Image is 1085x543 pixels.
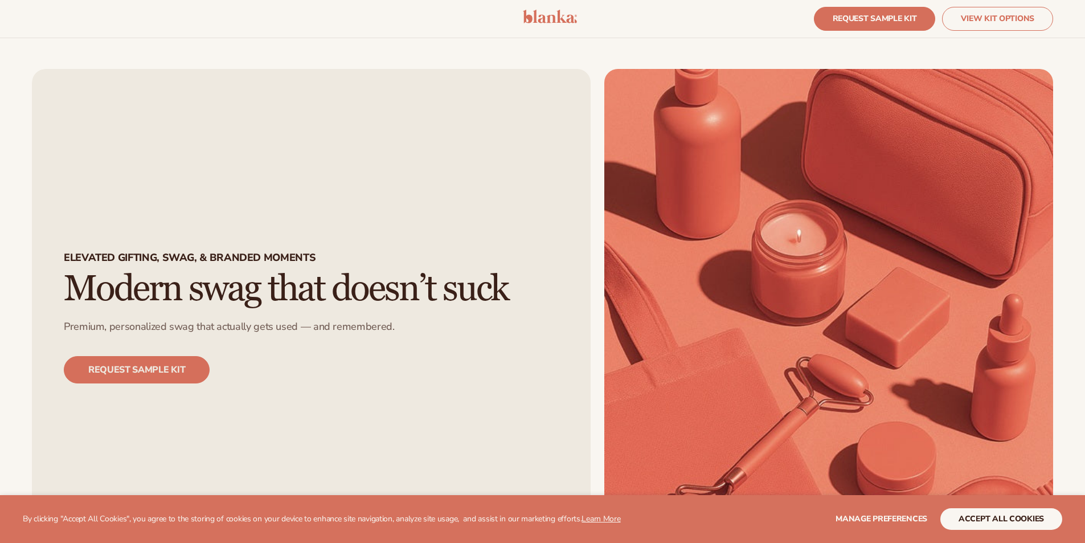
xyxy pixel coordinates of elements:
p: By clicking "Accept All Cookies", you agree to the storing of cookies on your device to enhance s... [23,515,621,524]
span: Manage preferences [836,513,927,524]
a: REQUEST SAMPLE KIT [64,356,210,383]
p: Premium, personalized swag that actually gets used — and remembered. [64,320,395,333]
a: REQUEST SAMPLE KIT [814,7,936,31]
a: VIEW KIT OPTIONS [942,7,1053,31]
img: logo [523,10,577,23]
p: Elevated Gifting, swag, & branded moments [64,251,316,270]
a: Learn More [582,513,620,524]
button: Manage preferences [836,508,927,530]
button: accept all cookies [940,508,1062,530]
a: logo [523,10,577,28]
h2: Modern swag that doesn’t suck [64,270,508,308]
